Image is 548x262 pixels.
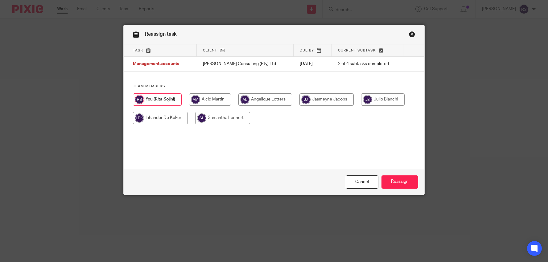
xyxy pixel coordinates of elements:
[338,49,376,52] span: Current subtask
[145,32,177,37] span: Reassign task
[300,61,326,67] p: [DATE]
[381,175,418,189] input: Reassign
[332,57,403,72] td: 2 of 4 subtasks completed
[203,61,287,67] p: [PERSON_NAME] Consulting (Pty) Ltd
[346,175,378,189] a: Close this dialog window
[203,49,217,52] span: Client
[133,84,415,89] h4: Team members
[133,49,143,52] span: Task
[300,49,314,52] span: Due by
[133,62,179,66] span: Management accounts
[409,31,415,39] a: Close this dialog window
